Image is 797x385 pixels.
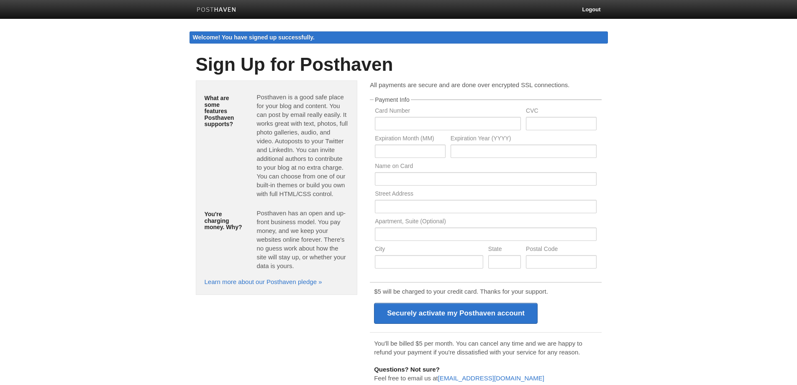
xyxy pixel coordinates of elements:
label: CVC [526,108,596,116]
p: $5 will be charged to your credit card. Thanks for your support. [374,287,597,296]
label: State [488,246,521,254]
label: Card Number [375,108,521,116]
label: Expiration Year (YYYY) [451,135,597,143]
label: Expiration Month (MM) [375,135,445,143]
p: Posthaven is a good safe place for your blog and content. You can post by email really easily. It... [256,93,349,198]
p: All payments are secure and are done over encrypted SSL connections. [370,80,601,89]
label: Street Address [375,191,596,199]
p: Posthaven has an open and up-front business model. You pay money, and we keep your websites onlin... [256,209,349,270]
label: Name on Card [375,163,596,171]
label: Apartment, Suite (Optional) [375,218,596,226]
h1: Sign Up for Posthaven [196,54,602,75]
h5: You're charging money. Why? [205,211,244,230]
b: Questions? Not sure? [374,366,440,373]
p: Feel free to email us at [374,365,597,382]
img: Posthaven-bar [197,7,236,13]
p: You'll be billed $5 per month. You can cancel any time and we are happy to refund your payment if... [374,339,597,357]
a: [EMAIL_ADDRESS][DOMAIN_NAME] [438,375,544,382]
a: Learn more about our Posthaven pledge » [205,278,322,285]
legend: Payment Info [374,97,411,103]
label: Postal Code [526,246,596,254]
label: City [375,246,483,254]
h5: What are some features Posthaven supports? [205,95,244,127]
input: Securely activate my Posthaven account [374,303,538,324]
div: Welcome! You have signed up successfully. [190,31,608,44]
